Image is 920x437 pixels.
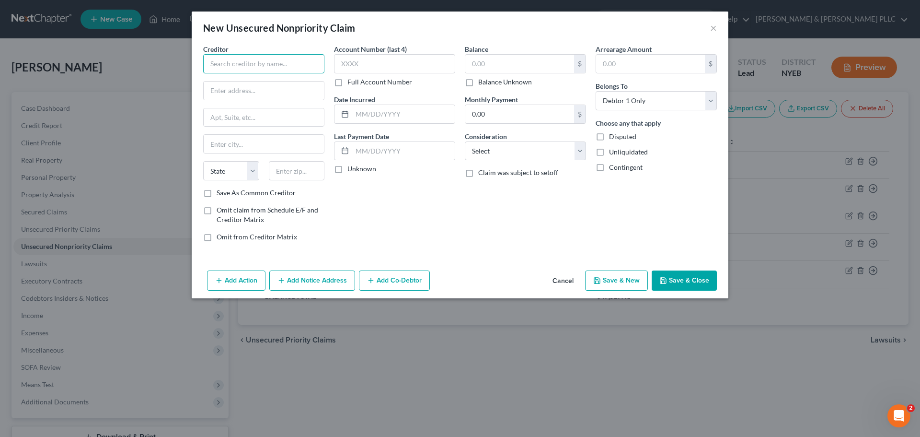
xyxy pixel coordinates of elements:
button: × [710,22,717,34]
input: XXXX [334,54,455,73]
label: Balance Unknown [478,77,532,87]
label: Account Number (last 4) [334,44,407,54]
span: Omit from Creditor Matrix [217,233,297,241]
label: Consideration [465,131,507,142]
span: Omit claim from Schedule E/F and Creditor Matrix [217,206,318,224]
input: Enter zip... [269,161,325,180]
button: Save & Close [652,271,717,291]
label: Save As Common Creditor [217,188,296,198]
input: 0.00 [465,105,574,123]
span: Creditor [203,45,229,53]
label: Date Incurred [334,94,375,105]
span: Claim was subject to setoff [478,168,558,177]
label: Arrearage Amount [596,44,652,54]
span: Contingent [609,163,643,171]
input: 0.00 [596,55,705,73]
div: $ [574,55,586,73]
div: $ [705,55,716,73]
label: Balance [465,44,488,54]
input: Enter city... [204,135,324,153]
label: Last Payment Date [334,131,389,142]
input: MM/DD/YYYY [352,142,455,160]
button: Cancel [545,272,581,291]
div: $ [574,105,586,123]
button: Save & New [585,271,648,291]
label: Monthly Payment [465,94,518,105]
span: Unliquidated [609,148,648,156]
span: Belongs To [596,82,628,90]
button: Add Action [207,271,265,291]
label: Full Account Number [347,77,412,87]
span: Disputed [609,132,636,141]
span: 2 [907,404,915,412]
input: Enter address... [204,82,324,100]
button: Add Co-Debtor [359,271,430,291]
input: 0.00 [465,55,574,73]
iframe: Intercom live chat [887,404,910,427]
button: Add Notice Address [269,271,355,291]
label: Choose any that apply [596,118,661,128]
input: MM/DD/YYYY [352,105,455,123]
input: Apt, Suite, etc... [204,108,324,127]
div: New Unsecured Nonpriority Claim [203,21,355,35]
input: Search creditor by name... [203,54,324,73]
label: Unknown [347,164,376,174]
